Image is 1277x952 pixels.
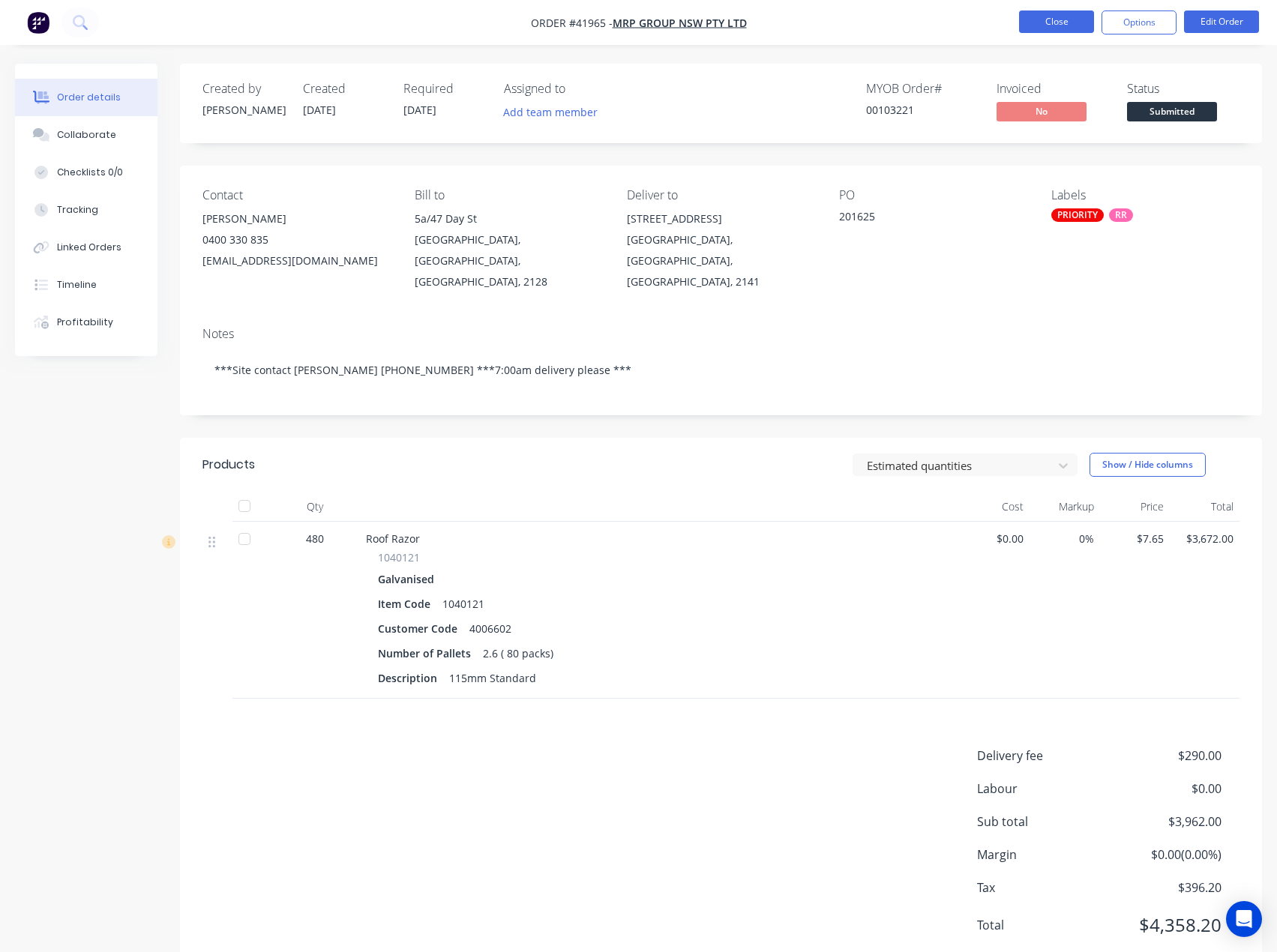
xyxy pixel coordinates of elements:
[866,102,979,118] div: 00103221
[627,208,815,229] div: [STREET_ADDRESS]
[15,116,157,154] button: Collaborate
[977,813,1111,831] span: Sub total
[627,188,815,202] div: Deliver to
[1019,10,1094,33] button: Close
[1111,879,1222,897] span: $396.20
[415,188,603,202] div: Bill to
[403,103,436,117] span: [DATE]
[15,154,157,191] button: Checklists 0/0
[303,82,385,96] div: Created
[27,11,49,34] img: Factory
[1036,531,1093,546] span: 0%
[977,846,1111,864] span: Margin
[202,208,391,271] div: [PERSON_NAME]0400 330 835[EMAIL_ADDRESS][DOMAIN_NAME]
[303,103,336,117] span: [DATE]
[378,642,477,664] div: Number of Pallets
[966,531,1024,546] span: $0.00
[202,347,1240,393] div: ***Site contact [PERSON_NAME] [PHONE_NUMBER] ***7:00am delivery please ***
[15,266,157,304] button: Timeline
[57,241,121,254] div: Linked Orders
[57,278,97,292] div: Timeline
[997,102,1087,121] span: No
[202,250,391,271] div: [EMAIL_ADDRESS][DOMAIN_NAME]
[531,16,613,30] span: Order #41965 -
[1111,846,1222,864] span: $0.00 ( 0.00 %)
[270,492,360,522] div: Qty
[1051,208,1104,222] div: PRIORITY
[1109,208,1133,222] div: RR
[866,82,979,96] div: MYOB Order #
[403,82,486,96] div: Required
[504,82,654,96] div: Assigned to
[960,492,1030,522] div: Cost
[378,549,420,565] span: 1040121
[839,188,1027,202] div: PO
[443,667,542,689] div: 115mm Standard
[415,229,603,292] div: [GEOGRAPHIC_DATA], [GEOGRAPHIC_DATA], [GEOGRAPHIC_DATA], 2128
[1127,82,1240,96] div: Status
[1030,492,1099,522] div: Markup
[202,102,285,118] div: [PERSON_NAME]
[1226,901,1262,937] div: Open Intercom Messenger
[202,188,391,202] div: Contact
[415,208,603,292] div: 5a/47 Day St[GEOGRAPHIC_DATA], [GEOGRAPHIC_DATA], [GEOGRAPHIC_DATA], 2128
[1170,492,1240,522] div: Total
[436,593,490,615] div: 1040121
[15,191,157,229] button: Tracking
[57,203,98,217] div: Tracking
[1090,453,1206,477] button: Show / Hide columns
[977,747,1111,765] span: Delivery fee
[15,304,157,341] button: Profitability
[1111,912,1222,939] span: $4,358.20
[15,79,157,116] button: Order details
[627,229,815,292] div: [GEOGRAPHIC_DATA], [GEOGRAPHIC_DATA], [GEOGRAPHIC_DATA], 2141
[57,316,113,329] div: Profitability
[57,91,121,104] div: Order details
[378,593,436,615] div: Item Code
[463,618,517,639] div: 4006602
[839,208,1027,229] div: 201625
[1127,102,1217,124] button: Submitted
[202,327,1240,341] div: Notes
[1111,813,1222,831] span: $3,962.00
[1184,10,1259,33] button: Edit Order
[415,208,603,229] div: 5a/47 Day St
[977,879,1111,897] span: Tax
[1051,188,1240,202] div: Labels
[1111,780,1222,798] span: $0.00
[202,229,391,250] div: 0400 330 835
[627,208,815,292] div: [STREET_ADDRESS][GEOGRAPHIC_DATA], [GEOGRAPHIC_DATA], [GEOGRAPHIC_DATA], 2141
[378,568,440,590] div: Galvanised
[202,82,285,96] div: Created by
[1106,531,1164,546] span: $7.65
[57,166,123,179] div: Checklists 0/0
[477,642,559,664] div: 2.6 ( 80 packs)
[1102,10,1177,34] button: Options
[1127,102,1217,121] span: Submitted
[977,780,1111,798] span: Labour
[1176,531,1234,546] span: $3,672.00
[977,916,1111,934] span: Total
[613,16,747,30] a: MRP Group NSW Pty Ltd
[306,531,324,546] span: 480
[1111,747,1222,765] span: $290.00
[202,456,255,474] div: Products
[1100,492,1170,522] div: Price
[504,102,606,122] button: Add team member
[378,667,443,689] div: Description
[997,82,1109,96] div: Invoiced
[366,531,420,546] span: Roof Razor
[378,618,463,639] div: Customer Code
[202,208,391,229] div: [PERSON_NAME]
[57,128,116,142] div: Collaborate
[496,102,606,122] button: Add team member
[15,229,157,266] button: Linked Orders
